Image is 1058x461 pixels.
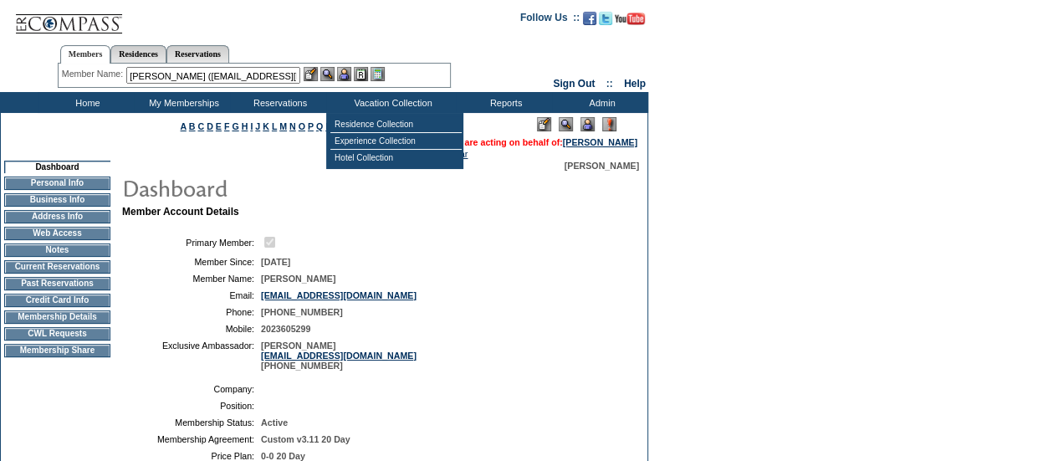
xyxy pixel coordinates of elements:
[279,121,287,131] a: M
[299,121,305,131] a: O
[354,67,368,81] img: Reservations
[308,121,314,131] a: P
[320,67,335,81] img: View
[289,121,296,131] a: N
[261,274,335,284] span: [PERSON_NAME]
[261,324,310,334] span: 2023605299
[121,171,456,204] img: pgTtlDashboard.gif
[261,341,417,371] span: [PERSON_NAME] [PHONE_NUMBER]
[224,121,230,131] a: F
[599,12,612,25] img: Follow us on Twitter
[129,401,254,411] td: Position:
[250,121,253,131] a: I
[446,137,637,147] span: You are acting on behalf of:
[261,434,350,444] span: Custom v3.11 20 Day
[261,307,343,317] span: [PHONE_NUMBER]
[110,45,166,63] a: Residences
[129,384,254,394] td: Company:
[263,121,269,131] a: K
[129,417,254,428] td: Membership Status:
[122,206,239,218] b: Member Account Details
[62,67,126,81] div: Member Name:
[337,67,351,81] img: Impersonate
[197,121,204,131] a: C
[537,117,551,131] img: Edit Mode
[553,78,595,90] a: Sign Out
[129,324,254,334] td: Mobile:
[129,434,254,444] td: Membership Agreement:
[129,307,254,317] td: Phone:
[583,17,596,27] a: Become our fan on Facebook
[599,17,612,27] a: Follow us on Twitter
[166,45,229,63] a: Reservations
[326,92,456,113] td: Vacation Collection
[134,92,230,113] td: My Memberships
[624,78,646,90] a: Help
[189,121,196,131] a: B
[129,341,254,371] td: Exclusive Ambassador:
[38,92,134,113] td: Home
[330,133,462,150] td: Experience Collection
[261,351,417,361] a: [EMAIL_ADDRESS][DOMAIN_NAME]
[232,121,238,131] a: G
[520,10,580,30] td: Follow Us ::
[615,17,645,27] a: Subscribe to our YouTube Channel
[304,67,318,81] img: b_edit.gif
[4,243,110,257] td: Notes
[181,121,187,131] a: A
[4,310,110,324] td: Membership Details
[129,274,254,284] td: Member Name:
[261,417,288,428] span: Active
[4,327,110,341] td: CWL Requests
[563,137,637,147] a: [PERSON_NAME]
[4,161,110,173] td: Dashboard
[606,78,613,90] span: ::
[216,121,222,131] a: E
[4,227,110,240] td: Web Access
[261,290,417,300] a: [EMAIL_ADDRESS][DOMAIN_NAME]
[4,260,110,274] td: Current Reservations
[242,121,248,131] a: H
[4,294,110,307] td: Credit Card Info
[4,277,110,290] td: Past Reservations
[580,117,595,131] img: Impersonate
[456,92,552,113] td: Reports
[60,45,111,64] a: Members
[316,121,323,131] a: Q
[272,121,277,131] a: L
[552,92,648,113] td: Admin
[129,451,254,461] td: Price Plan:
[371,67,385,81] img: b_calculator.gif
[207,121,213,131] a: D
[129,234,254,250] td: Primary Member:
[615,13,645,25] img: Subscribe to our YouTube Channel
[129,290,254,300] td: Email:
[230,92,326,113] td: Reservations
[602,117,616,131] img: Log Concern/Member Elevation
[4,193,110,207] td: Business Info
[4,177,110,190] td: Personal Info
[565,161,639,171] span: [PERSON_NAME]
[559,117,573,131] img: View Mode
[261,451,305,461] span: 0-0 20 Day
[129,257,254,267] td: Member Since:
[583,12,596,25] img: Become our fan on Facebook
[4,344,110,357] td: Membership Share
[261,257,290,267] span: [DATE]
[330,150,462,166] td: Hotel Collection
[330,116,462,133] td: Residence Collection
[4,210,110,223] td: Address Info
[255,121,260,131] a: J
